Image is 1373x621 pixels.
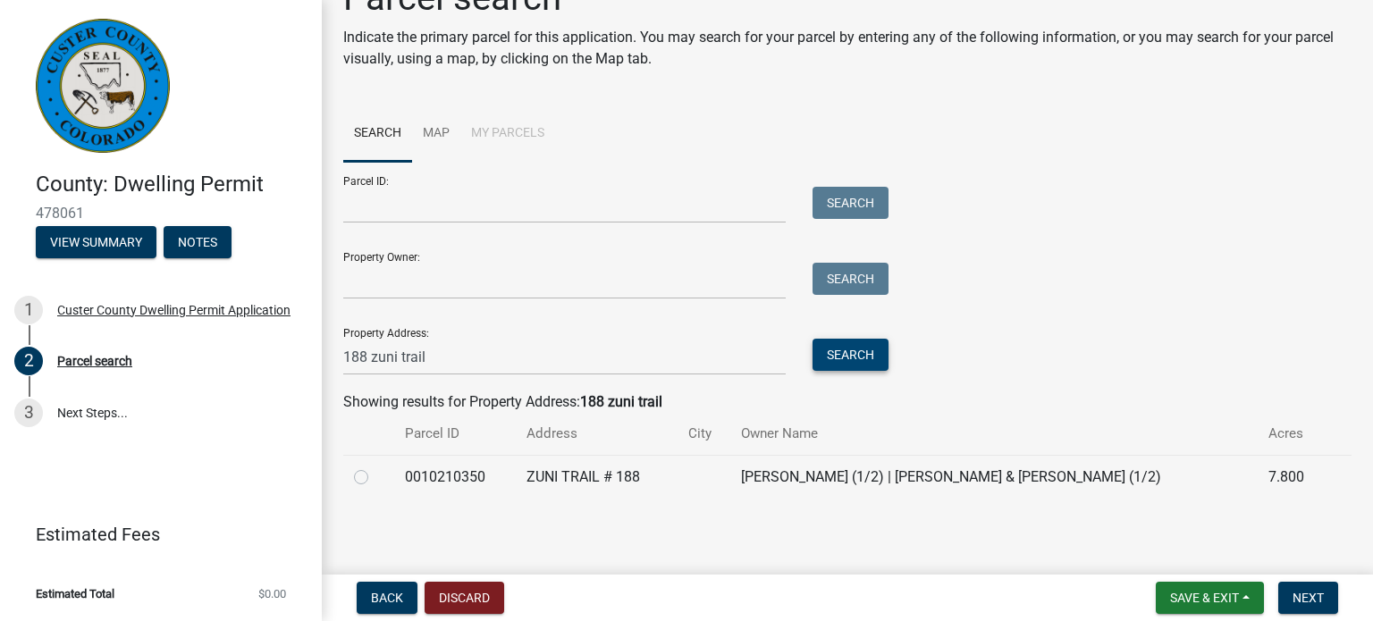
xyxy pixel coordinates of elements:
button: Back [357,582,417,614]
div: 1 [14,296,43,324]
button: Search [813,187,889,219]
div: Parcel search [57,355,132,367]
button: Notes [164,226,232,258]
td: ZUNI TRAIL # 188 [516,455,677,499]
th: Parcel ID [394,413,516,455]
button: Save & Exit [1156,582,1264,614]
th: Address [516,413,677,455]
span: Estimated Total [36,588,114,600]
td: 0010210350 [394,455,516,499]
button: Search [813,263,889,295]
button: View Summary [36,226,156,258]
th: City [678,413,731,455]
div: Showing results for Property Address: [343,391,1352,413]
a: Estimated Fees [14,516,293,552]
p: Indicate the primary parcel for this application. You may search for your parcel by entering any ... [343,27,1352,70]
h4: County: Dwelling Permit [36,172,307,197]
div: 3 [14,399,43,427]
span: $0.00 [258,588,286,600]
td: 7.800 [1258,455,1326,499]
div: 2 [14,347,43,375]
button: Discard [425,582,504,614]
span: Next [1293,591,1324,605]
a: Search [343,105,412,163]
img: Custer County, Colorado [36,19,170,153]
td: [PERSON_NAME] (1/2) | [PERSON_NAME] & [PERSON_NAME] (1/2) [730,455,1258,499]
span: 478061 [36,205,286,222]
th: Owner Name [730,413,1258,455]
th: Acres [1258,413,1326,455]
div: Custer County Dwelling Permit Application [57,304,291,316]
span: Save & Exit [1170,591,1239,605]
span: Back [371,591,403,605]
strong: 188 zuni trail [580,393,662,410]
a: Map [412,105,460,163]
wm-modal-confirm: Summary [36,236,156,250]
wm-modal-confirm: Notes [164,236,232,250]
button: Search [813,339,889,371]
button: Next [1278,582,1338,614]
